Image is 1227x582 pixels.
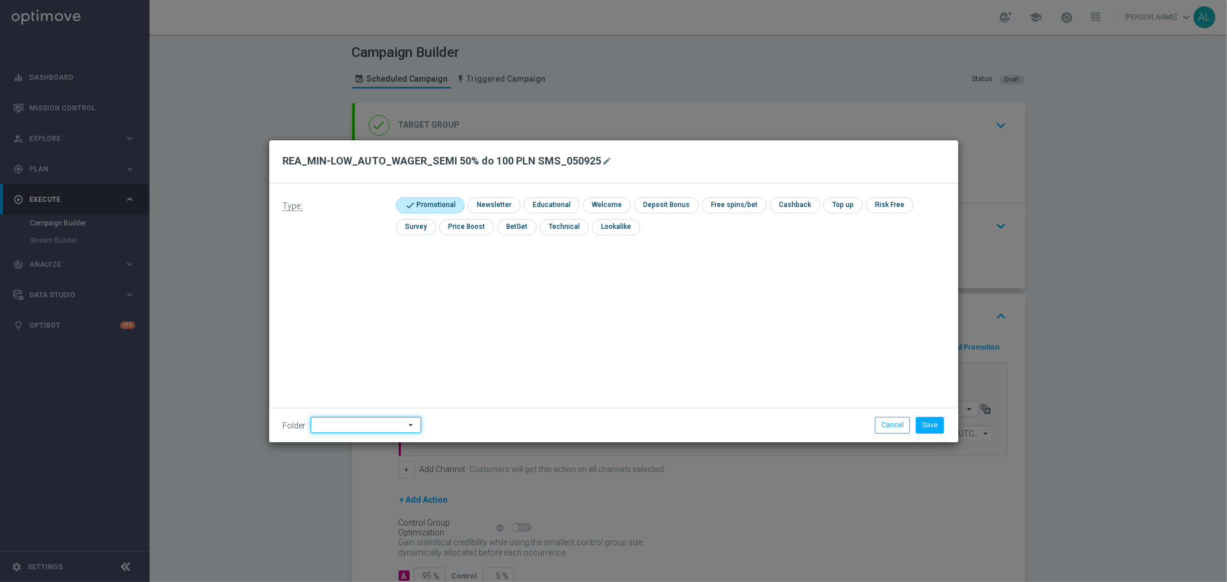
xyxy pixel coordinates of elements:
[283,154,602,168] h2: REA_MIN-LOW_AUTO_WAGER_SEMI 50% do 100 PLN SMS_050925
[283,201,303,211] span: Type:
[603,156,612,166] i: mode_edit
[875,417,910,433] button: Cancel
[602,154,616,168] button: mode_edit
[283,421,306,431] label: Folder
[406,418,418,432] i: arrow_drop_down
[916,417,944,433] button: Save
